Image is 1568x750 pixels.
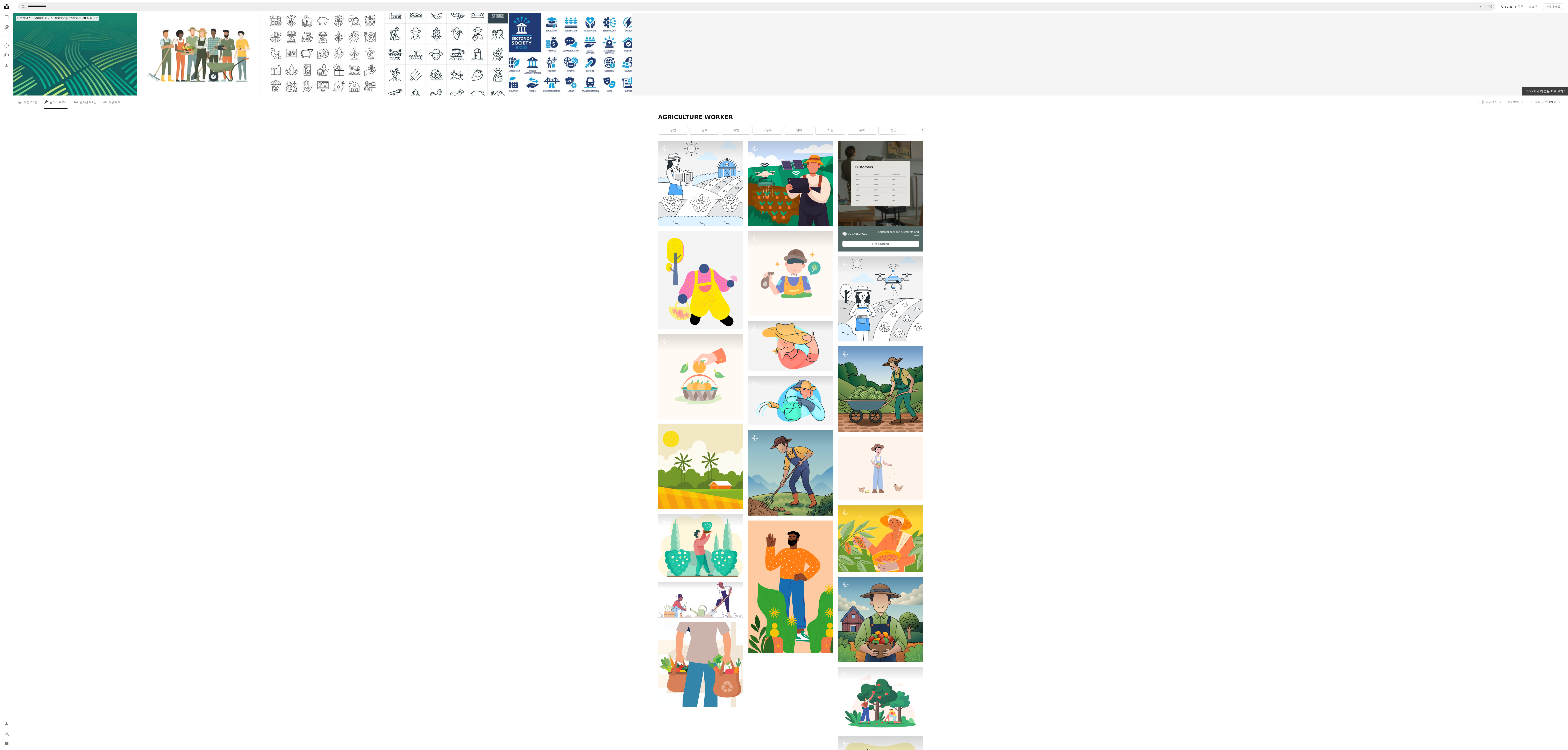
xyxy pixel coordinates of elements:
img: 들판에서 손수레를 밀고 있는 남자 [838,346,923,431]
img: 모자를 쓴 사람의 그림 [748,321,833,371]
a: 원예 [784,126,814,134]
img: 커플은 함께 정원 가꾸기 플랫 벡터 그림입니다. 아프리카계 미국인 농부들은 윤곽선이 있는 꽃 만화 캐릭터를 심고 있다. 농작물을 재배하는 남자와 여자. 식물 종묘장 봄 작품 개념 [658,582,743,617]
span: 방향 [1513,100,1519,104]
a: 성인 [879,126,908,134]
img: 들판에서 상자를 들고 있는 여자 [658,141,743,226]
a: 종이 한 장을 들고 들판 앞에 서 있는 한 여인 [838,297,923,301]
span: 관련성 [1535,100,1556,104]
a: Unsplash+ 구독 [1499,3,1526,10]
h1: AGRICULTURE WORKER [658,114,923,121]
a: 들판에서 열매를 수확하는 농부 [838,537,923,540]
a: 바구니에 담긴 오렌지를 잡으려는 손 [658,374,743,378]
span: 6.4만 [89,100,96,104]
a: 들판에 서서 태블릿을 들고 있는 남자 [748,182,833,185]
a: Squarespace: get customers and growGet Started [838,141,923,252]
a: 일러스트 [2,23,11,31]
img: 사회의 한 분야 아이콘 세트. 솔리드 벡터 아이콘 컬렉션. [509,13,632,95]
button: 방향 [1506,99,1526,105]
a: 농장 장면에는 풍차, 집, 들판이 있습니다. [658,464,743,468]
img: 바구니를 들고 있는 남자의 그림 [658,231,743,329]
a: 정원에서 과일을 수확하는 여성들. 농부들은 사과를 바구니에 담습니다. 여성 정원사 캐릭터는 과수원의 나무에서 잘 익은 사과를 수집하고, 가을 작물, 농업을 한다. 만화 플랫 ... [838,697,923,701]
button: Unsplash 검색 [18,3,25,10]
img: 들판에서 열매를 수확하는 농부 [838,505,923,572]
a: 사진 2.5천 [18,95,38,109]
a: 농부 [690,126,719,134]
a: 과일 바구니를 들고 들판에 서 있는 남자 [838,618,923,621]
a: 한 남자가 삽으로 땅을 파고 있습니다. [748,471,833,475]
a: 탐색 [2,41,11,50]
a: 노동자 [753,126,782,134]
img: 뒤뜰에 식물을 심고, 아름다운 수풀에 꽃을 피우고, 봄 정원에서 꽃을 피운다. 정원사는 손에 꽃다발을 들고 서 있다. 유기 원예. 노동자는 원예에 종사하고 있습니다 [658,514,743,577]
img: 농장 장면에는 풍차, 집, 들판이 있습니다. [658,424,743,509]
button: 시각적 검색 [1485,3,1495,10]
a: 모자를 쓴 남자가 공중을 날고 있습니다. [748,399,833,402]
img: 농부가 닭에게 먹이를 주며 농장 생활을 보여줍니다. [838,437,923,500]
a: 자연 [721,126,751,134]
a: 들판에서 상자를 들고 있는 여자 [658,182,743,185]
div: Get Started [842,241,919,247]
a: 수확 [847,126,877,134]
button: 정렬 기준관련성 [1528,99,1563,105]
a: 사진 [2,13,11,21]
a: 모자를 쓴 사람의 그림 [748,344,833,348]
button: 이미지 제출 [1543,3,1563,10]
a: 로그인 / 가입 [2,720,11,728]
a: 뒤뜰에 식물을 심고, 아름다운 수풀에 꽃을 피우고, 봄 정원에서 꽃을 피운다. 정원사는 손에 꽃다발을 들고 서 있다. 유기 원예. 노동자는 원예에 종사하고 있습니다 [658,543,743,547]
img: 푸른 식물과 꽃 사이에서 손을 흔들며 인사하는 남자 [748,521,833,653]
img: 농민의 그룹 [137,13,261,95]
span: Squarespace: get customers and grow [872,230,919,237]
img: 농업 및 농업 얇은 선 아이콘 - 편집 가능한 획 - 아이콘에는 농부 농업, 사일로가있는 헛간, 경작, 들판의 트랙터, 작물, 수확, 농산물, 밀, 옥수수, 수확, 건초, 농... [385,13,508,95]
img: 야채가 가득 든 가방을 들고 있는 남자 [658,622,743,707]
a: 직업 [910,126,940,134]
a: 농부가 닭에게 먹이를 주며 농장 생활을 보여줍니다. [838,466,923,470]
a: 로그인 [1526,3,1540,10]
span: 라이선스 [1485,100,1497,104]
a: iStock에서 프리미엄 이미지 찾아보기|iStock에서 20% 할인↗ [13,13,101,23]
img: 녹색 농장 필드 추상 배경 [13,13,137,95]
a: 머리에 모자를 쓴 채 땅바닥에 앉아 있는 남자 [748,272,833,275]
img: 머리에 모자를 쓴 채 땅바닥에 앉아 있는 남자 [748,231,833,316]
button: 메뉴 [2,739,11,748]
span: 2.5천 [30,100,37,104]
a: 들판에서 손수레를 밀고 있는 남자 [838,387,923,391]
a: 커플은 함께 정원 가꾸기 플랫 벡터 그림입니다. 아프리카계 미국인 농부들은 윤곽선이 있는 꽃 만화 캐릭터를 심고 있다. 농작물을 재배하는 남자와 여자. 식물 종묘장 봄 작품 개념 [658,598,743,601]
a: 사람 [816,126,845,134]
a: 컬렉션 [2,51,11,59]
button: 삭제 [1476,3,1485,10]
a: 다운로드 내역 [2,61,11,69]
button: 언어 [2,729,11,738]
a: 바구니를 들고 있는 남자의 그림 [658,278,743,282]
img: 한 남자가 삽으로 땅을 파고 있습니다. [748,430,833,515]
a: iStock에서 더 많은 자료 보기↗ [1522,87,1568,95]
img: file-1747939376688-baf9a4a454ffimage [838,141,923,226]
img: 들판에 서서 태블릿을 들고 있는 남자 [748,141,833,226]
img: 현대 농장 및 농업 아이콘 개념 얇은 라인 스타일 - 편집 스트로크 [261,13,384,95]
img: 모자를 쓴 남자가 공중을 날고 있습니다. [748,376,833,425]
span: iStock에서 프리미엄 이미지 찾아보기 | [17,16,67,20]
img: 과일 바구니를 들고 들판에 서 있는 남자 [838,577,923,662]
img: 정원에서 과일을 수확하는 여성들. 농부들은 사과를 바구니에 담습니다. 여성 정원사 캐릭터는 과수원의 나무에서 잘 익은 사과를 수집하고, 가을 작물, 농업을 한다. 만화 플랫 ... [838,667,923,731]
button: 라이선스 [1478,99,1504,105]
a: 야채가 가득 든 가방을 들고 있는 남자 [658,663,743,667]
a: 사용자 0 [103,95,120,109]
span: 정렬 기준 [1535,100,1547,104]
img: 종이 한 장을 들고 들판 앞에 서 있는 한 여인 [838,256,923,341]
img: file-1747939142011-51e5cc87e3c9 [842,232,867,236]
a: 홈 — Unsplash [2,2,11,12]
a: 컬렉션 6.4만 [74,95,97,109]
span: 0 [118,100,120,104]
img: 바구니에 담긴 오렌지를 잡으려는 손 [658,334,743,419]
form: 사이트 전체에서 이미지 찾기 [18,2,1495,11]
a: 푸른 식물과 꽃 사이에서 손을 흔들며 인사하는 남자 [748,585,833,589]
a: 농업 [658,126,688,134]
span: iStock에서 20% 할인 ↗ [17,16,98,20]
span: iStock에서 더 많은 자료 보기 ↗ [1525,90,1566,93]
button: 목록을 오른쪽으로 스크롤 [919,126,923,134]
